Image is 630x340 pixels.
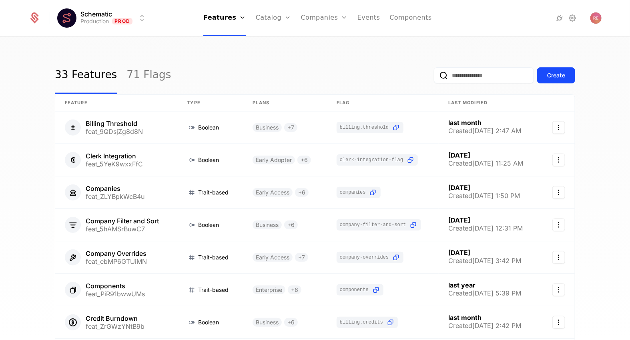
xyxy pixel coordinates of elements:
[80,17,109,25] div: Production
[55,57,117,94] a: 33 Features
[552,219,565,231] button: Select action
[552,121,565,134] button: Select action
[60,9,147,27] button: Select environment
[552,154,565,166] button: Select action
[555,13,565,23] a: Integrations
[327,95,439,111] th: Flag
[552,316,565,329] button: Select action
[537,67,575,83] button: Create
[55,95,177,111] th: Feature
[590,12,602,24] img: Ryan Echternacht
[590,12,602,24] button: Open user button
[547,71,565,79] div: Create
[112,18,132,24] span: Prod
[552,251,565,264] button: Select action
[568,13,578,23] a: Settings
[552,283,565,296] button: Select action
[57,8,76,28] img: Schematic
[552,186,565,199] button: Select action
[177,95,243,111] th: Type
[126,57,171,94] a: 71 Flags
[80,11,112,17] span: Schematic
[439,95,540,111] th: Last Modified
[243,95,327,111] th: Plans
